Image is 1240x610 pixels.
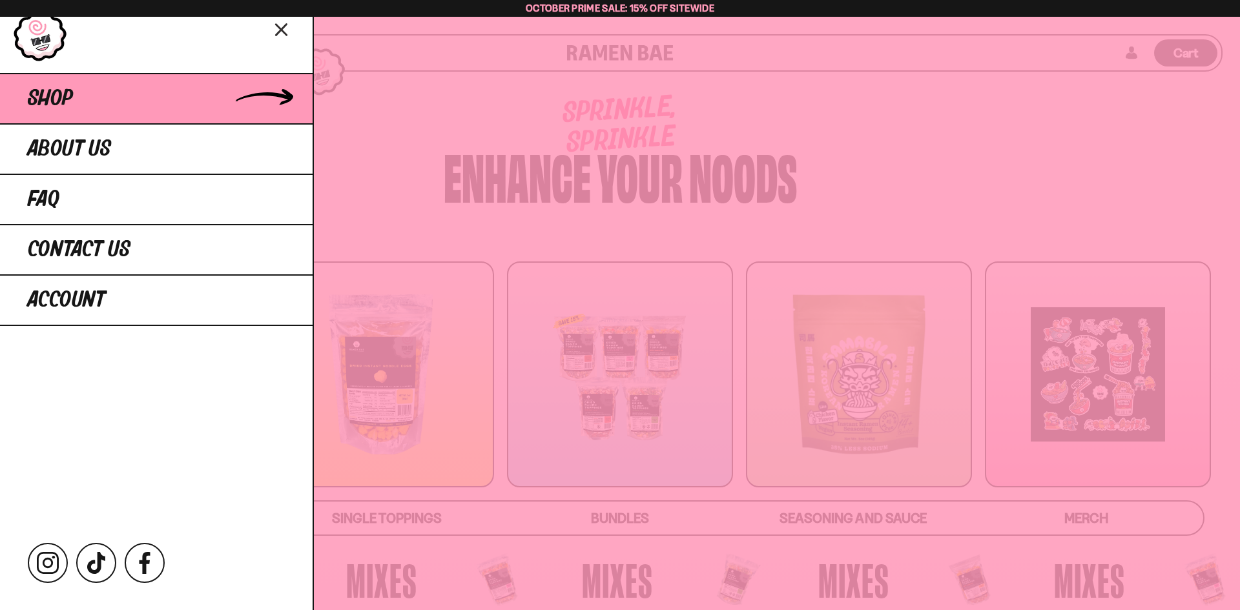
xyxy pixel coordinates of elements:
span: October Prime Sale: 15% off Sitewide [526,2,714,14]
button: Close menu [271,17,293,40]
span: About Us [28,137,111,161]
span: Account [28,289,105,312]
span: FAQ [28,188,59,211]
span: Shop [28,87,73,110]
span: Contact Us [28,238,130,261]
